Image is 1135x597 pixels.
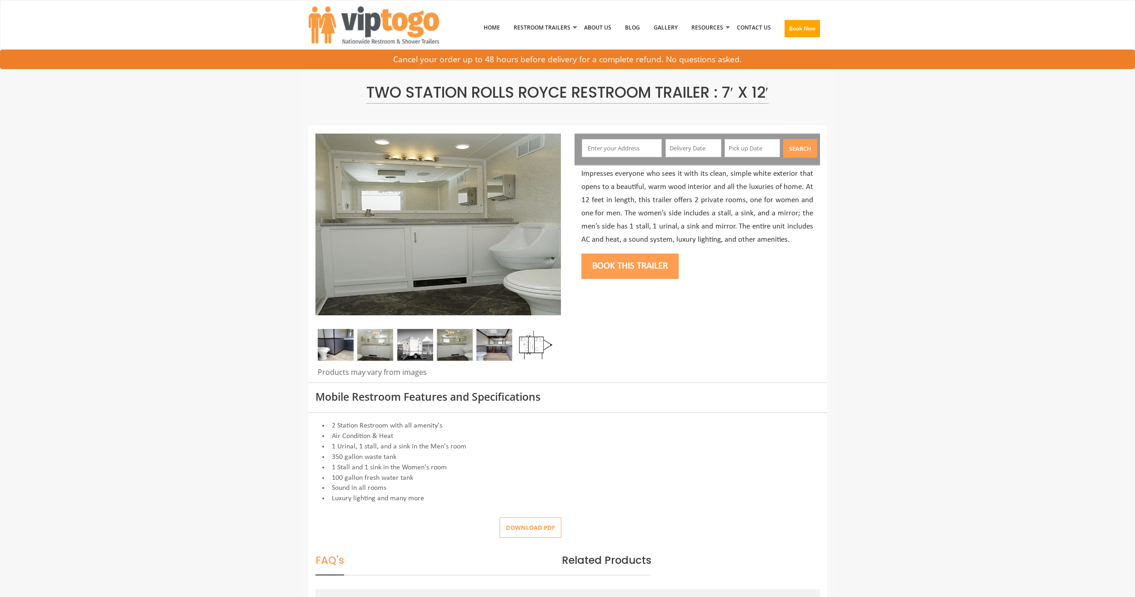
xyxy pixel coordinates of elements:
[582,139,662,157] input: Enter your Address
[315,553,344,576] span: FAQ's
[315,391,820,403] h3: Mobile Restroom Features and Specifications
[785,20,820,37] button: Book Now
[581,168,813,246] p: Impresses everyone who sees it with its clean, simple white exterior that opens to a beautiful, w...
[476,329,512,361] img: A close view of inside of a station with a stall, mirror and cabinets
[315,483,820,493] li: Sound in all rooms
[477,4,507,51] a: Home
[315,452,820,463] li: 350 gallon waste tank
[577,4,618,51] a: About Us
[318,329,354,361] img: A close view of inside of a station with a stall, mirror and cabinets
[778,4,827,57] a: Book Now
[562,553,651,567] span: Related Products
[725,139,780,157] input: Pick up Date
[665,139,721,157] input: Delivery Date
[357,329,393,361] img: Gel 2 station 02
[516,329,552,361] img: Floor Plan of 2 station restroom with sink and toilet
[315,442,820,452] li: 1 Urinal, 1 stall, and a sink in the Men's room
[437,329,473,361] img: Gel 2 station 03
[315,367,561,383] div: Products may vary from images
[315,421,820,431] li: 2 Station Restroom with all amenity's
[783,139,817,158] button: Search
[507,4,577,51] a: Restroom Trailers
[581,254,679,279] button: Book this trailer
[397,329,433,361] img: A mini restroom trailer with two separate stations and separate doors for males and females
[618,4,647,51] a: Blog
[730,4,778,51] a: Contact Us
[315,431,820,442] li: Air Condition & Heat
[315,473,820,483] li: 100 gallon fresh water tank
[315,463,820,473] li: 1 Stall and 1 sink in the Women's room
[685,4,730,51] a: Resources
[500,517,561,538] button: Download pdf
[492,523,561,532] a: Download pdf
[315,493,820,504] li: Luxury lighting and many more
[647,4,685,51] a: Gallery
[366,82,768,104] span: Two Station Rolls Royce Restroom Trailer : 7′ x 12′
[309,6,439,44] img: VIPTOGO
[315,134,561,315] img: Side view of two station restroom trailer with separate doors for males and females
